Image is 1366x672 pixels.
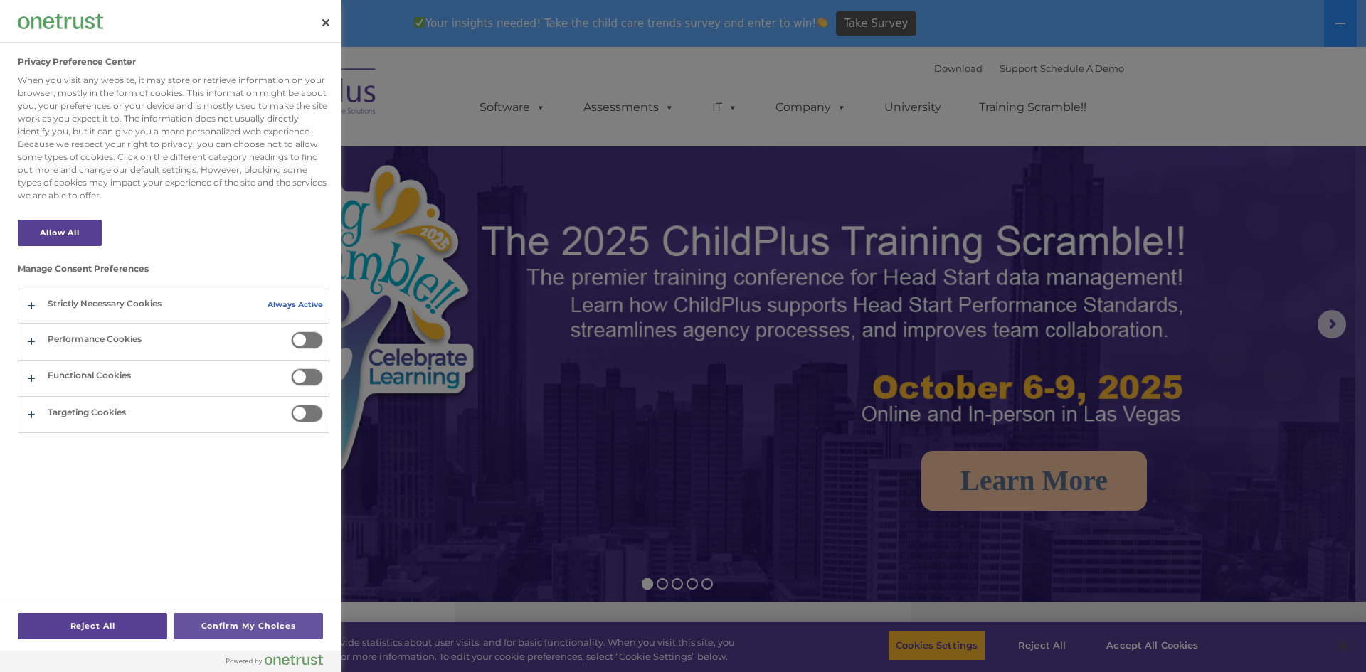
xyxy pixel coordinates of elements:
a: Powered by OneTrust Opens in a new Tab [226,654,334,672]
button: Close [310,7,341,38]
span: Phone number [198,152,258,163]
div: When you visit any website, it may store or retrieve information on your browser, mostly in the f... [18,74,329,202]
img: Powered by OneTrust Opens in a new Tab [226,654,323,666]
div: Company Logo [18,7,103,36]
h2: Privacy Preference Center [18,57,136,67]
span: Last name [198,94,241,105]
h3: Manage Consent Preferences [18,264,329,281]
button: Confirm My Choices [174,613,323,639]
button: Reject All [18,613,167,639]
img: Company Logo [18,14,103,28]
button: Allow All [18,220,102,246]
